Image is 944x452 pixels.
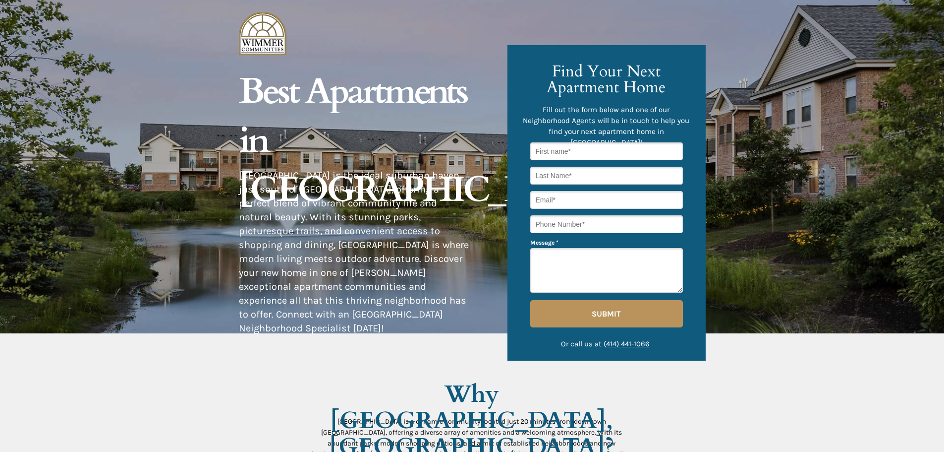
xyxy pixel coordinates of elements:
span: Fill out the form below and one of our Neighborhood Agents will be in touch to help you find your... [523,105,689,147]
span: Message * [530,239,558,246]
a: 414) 441-1066 [606,339,650,348]
input: Last Name* [530,167,683,185]
button: SUBMIT [530,300,683,327]
span: SUBMIT [530,309,683,319]
input: First name* [530,142,683,160]
input: Email* [530,191,683,209]
input: Phone Number* [530,215,683,233]
span: Or call us at ( [561,339,652,348]
span: Best Apartments in [GEOGRAPHIC_DATA] [239,67,608,214]
span: Find Your Next Apartment Home [547,61,666,98]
